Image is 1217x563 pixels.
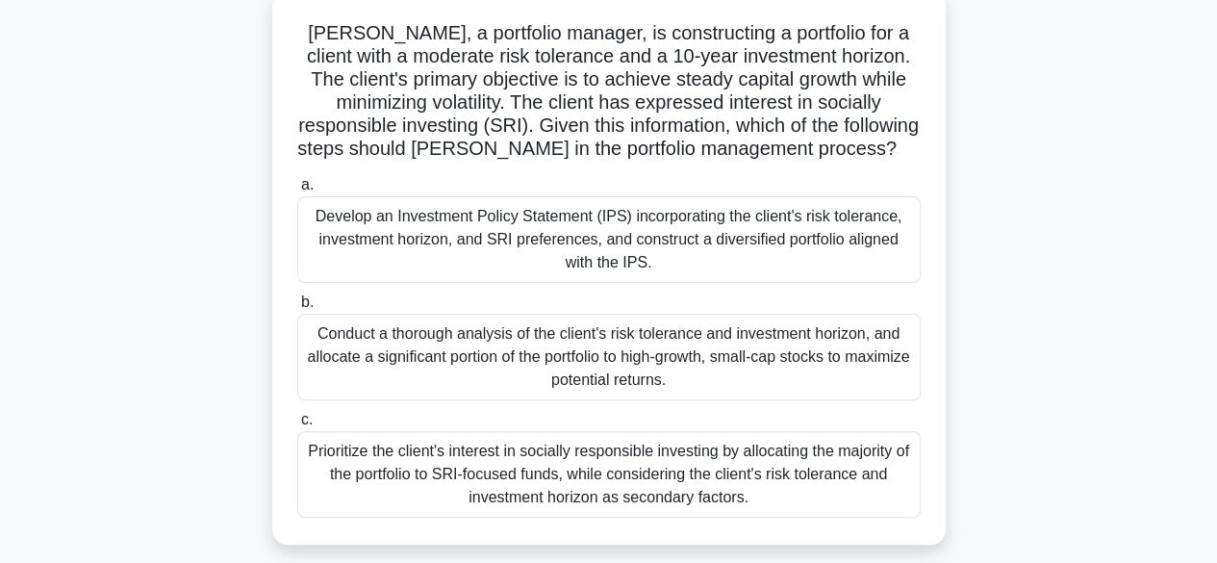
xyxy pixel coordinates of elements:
span: c. [301,411,313,427]
span: b. [301,294,314,310]
div: Develop an Investment Policy Statement (IPS) incorporating the client's risk tolerance, investmen... [297,196,921,283]
div: Prioritize the client's interest in socially responsible investing by allocating the majority of ... [297,431,921,518]
span: a. [301,176,314,192]
h5: [PERSON_NAME], a portfolio manager, is constructing a portfolio for a client with a moderate risk... [295,21,923,162]
div: Conduct a thorough analysis of the client's risk tolerance and investment horizon, and allocate a... [297,314,921,400]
